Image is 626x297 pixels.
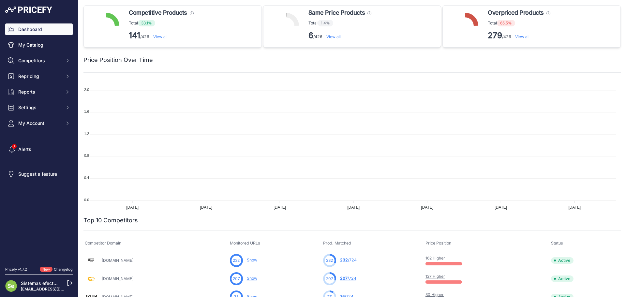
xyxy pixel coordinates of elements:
[138,20,155,26] span: 33.1%
[21,280,64,286] a: Sistemas efectoLed
[497,20,515,26] span: 65.5%
[18,73,61,80] span: Repricing
[129,30,194,41] p: /426
[54,267,73,272] a: Changelog
[129,20,194,26] p: Total
[568,205,581,210] tspan: [DATE]
[425,256,445,260] a: 162 Higher
[230,241,260,245] span: Monitored URLs
[318,20,333,26] span: 1.4%
[129,31,140,40] strong: 141
[153,34,168,39] a: View all
[84,154,89,157] tspan: 0.8
[308,30,371,41] p: /426
[5,7,52,13] img: Pricefy Logo
[347,205,360,210] tspan: [DATE]
[425,292,444,297] a: 30 Higher
[84,176,89,180] tspan: 0.4
[5,102,73,113] button: Settings
[326,34,341,39] a: View all
[5,55,73,67] button: Competitors
[323,241,351,245] span: Prod. Matched
[308,31,313,40] strong: 6
[5,267,27,272] div: Pricefy v1.7.2
[21,287,89,291] a: [EMAIL_ADDRESS][DOMAIN_NAME]
[84,110,89,113] tspan: 1.6
[129,8,187,17] span: Competitive Products
[18,104,61,111] span: Settings
[5,86,73,98] button: Reports
[340,258,357,262] a: 232/724
[488,30,550,41] p: /426
[551,241,563,245] span: Status
[515,34,529,39] a: View all
[551,257,574,264] span: Active
[488,31,502,40] strong: 279
[5,117,73,129] button: My Account
[5,23,73,35] a: Dashboard
[83,55,153,65] h2: Price Position Over Time
[5,23,73,259] nav: Sidebar
[340,276,348,281] span: 207
[326,258,333,263] span: 232
[200,205,212,210] tspan: [DATE]
[326,276,333,282] span: 207
[425,241,451,245] span: Price Position
[247,258,257,262] a: Show
[551,275,574,282] span: Active
[274,205,286,210] tspan: [DATE]
[340,258,348,262] span: 232
[308,8,365,17] span: Same Price Products
[5,143,73,155] a: Alerts
[18,57,61,64] span: Competitors
[18,120,61,126] span: My Account
[488,20,550,26] p: Total
[84,198,89,202] tspan: 0.0
[5,70,73,82] button: Repricing
[85,241,121,245] span: Competitor Domain
[340,276,356,281] a: 207/724
[421,205,433,210] tspan: [DATE]
[495,205,507,210] tspan: [DATE]
[233,276,240,282] span: 207
[5,168,73,180] a: Suggest a feature
[308,20,371,26] p: Total
[84,88,89,92] tspan: 2.0
[425,274,445,279] a: 127 Higher
[5,39,73,51] a: My Catalog
[84,132,89,136] tspan: 1.2
[40,267,52,272] span: New
[488,8,544,17] span: Overpriced Products
[233,258,240,263] span: 232
[102,258,133,263] a: [DOMAIN_NAME]
[83,216,138,225] h2: Top 10 Competitors
[102,276,133,281] a: [DOMAIN_NAME]
[126,205,139,210] tspan: [DATE]
[18,89,61,95] span: Reports
[247,276,257,281] a: Show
